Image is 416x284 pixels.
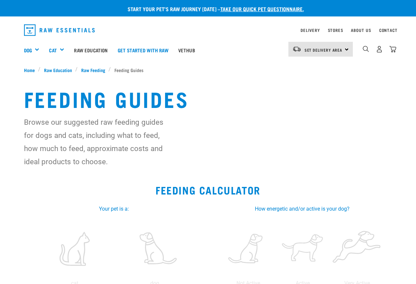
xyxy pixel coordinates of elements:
[24,24,95,36] img: Raw Essentials Logo
[24,66,35,73] span: Home
[24,66,392,73] nav: breadcrumbs
[44,66,72,73] span: Raw Education
[216,205,388,213] label: How energetic and/or active is your dog?
[24,66,38,73] a: Home
[40,66,75,73] a: Raw Education
[292,46,301,52] img: van-moving.png
[8,184,408,196] h2: Feeding Calculator
[351,29,371,31] a: About Us
[78,66,109,73] a: Raw Feeding
[363,46,369,52] img: home-icon-1@2x.png
[24,46,32,54] a: Dog
[305,49,343,51] span: Set Delivery Area
[220,7,304,10] a: take our quick pet questionnaire.
[376,46,383,53] img: user.png
[49,46,57,54] a: Cat
[28,205,200,213] label: Your pet is a:
[301,29,320,31] a: Delivery
[328,29,343,31] a: Stores
[81,66,105,73] span: Raw Feeding
[69,37,112,63] a: Raw Education
[24,116,171,168] p: Browse our suggested raw feeding guides for dogs and cats, including what to feed, how much to fe...
[389,46,396,53] img: home-icon@2x.png
[24,87,392,110] h1: Feeding Guides
[379,29,398,31] a: Contact
[113,37,173,63] a: Get started with Raw
[19,22,398,39] nav: dropdown navigation
[173,37,200,63] a: Vethub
